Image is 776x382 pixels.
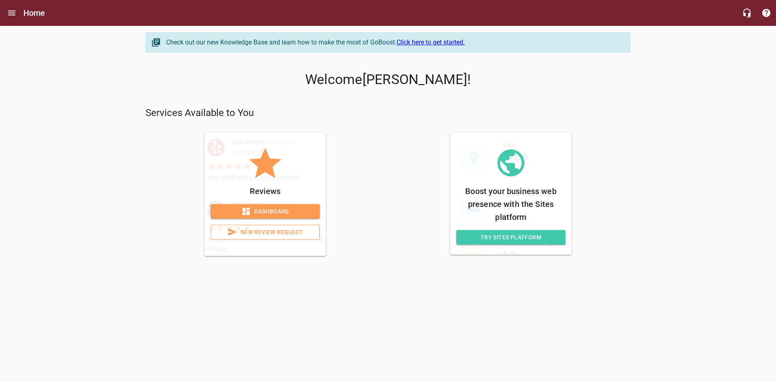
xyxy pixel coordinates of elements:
[456,230,565,245] a: Try Sites Platform
[2,3,21,23] button: Open drawer
[211,204,320,219] a: Dashboard
[396,38,465,46] a: Click here to get started.
[23,6,45,19] h6: Home
[211,225,320,240] a: New Review Request
[217,227,313,237] span: New Review Request
[217,207,313,217] span: Dashboard
[463,232,559,243] span: Try Sites Platform
[166,38,622,47] div: Check out our new Knowledge Base and learn how to make the most of GoBoost.
[737,3,757,23] button: Live Chat
[145,72,630,88] p: Welcome [PERSON_NAME] !
[211,185,320,198] p: Reviews
[757,3,776,23] button: Support Portal
[145,107,630,120] p: Services Available to You
[456,185,565,224] p: Boost your business web presence with the Sites platform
